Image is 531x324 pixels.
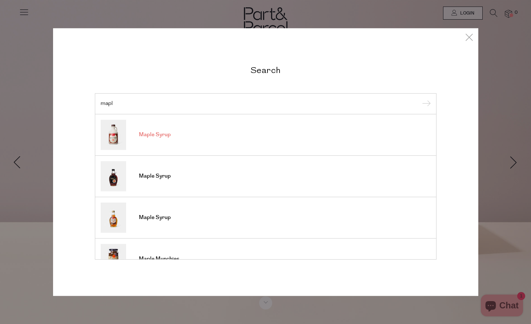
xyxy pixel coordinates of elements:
[101,101,431,106] input: Search
[101,202,126,232] img: Maple Syrup
[139,173,171,180] span: Maple Syrup
[101,161,126,191] img: Maple Syrup
[101,161,431,191] a: Maple Syrup
[101,120,126,150] img: Maple Syrup
[101,120,431,150] a: Maple Syrup
[139,214,171,221] span: Maple Syrup
[101,202,431,232] a: Maple Syrup
[95,65,437,75] h2: Search
[139,131,171,138] span: Maple Syrup
[101,244,431,274] a: Maple Munchies
[101,244,126,274] img: Maple Munchies
[139,255,179,263] span: Maple Munchies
